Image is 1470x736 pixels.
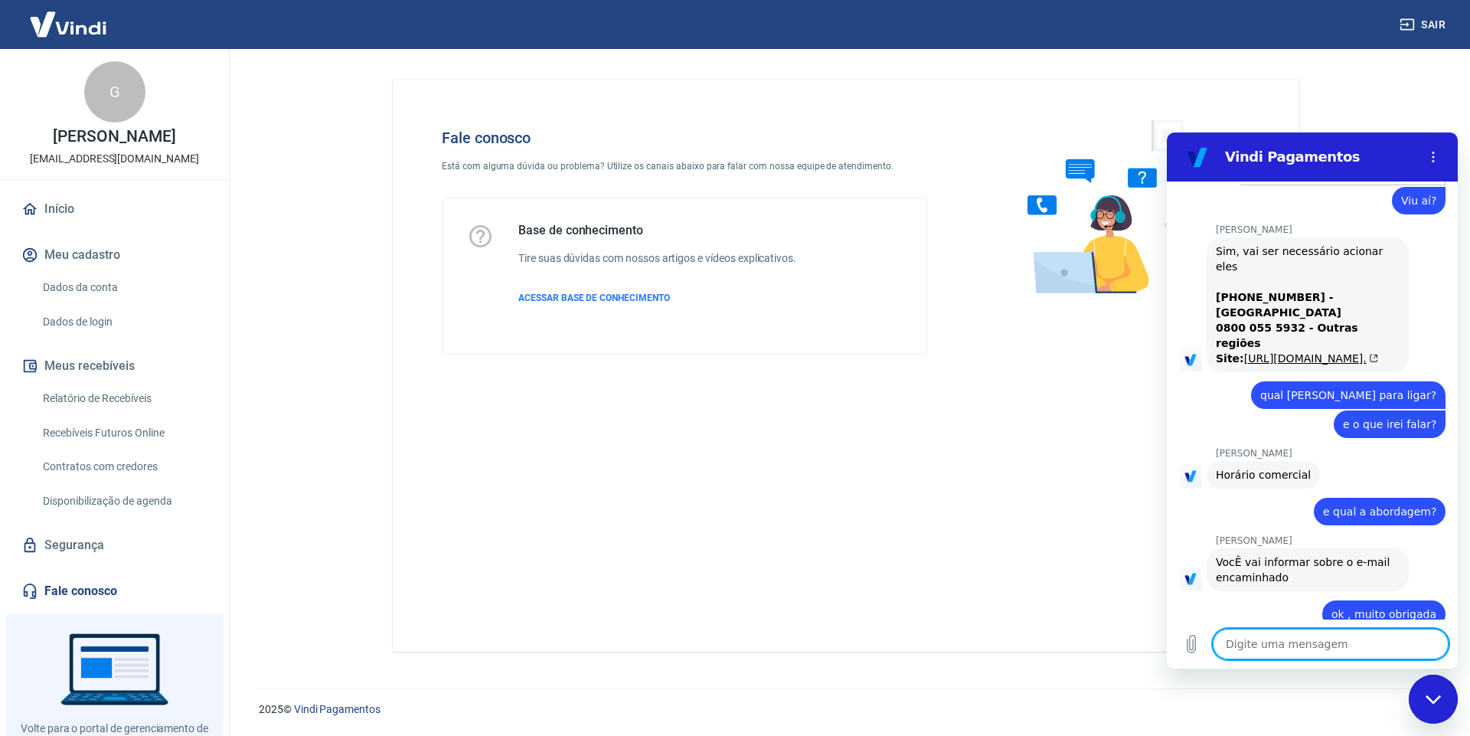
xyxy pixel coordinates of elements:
p: 2025 © [259,702,1433,718]
button: Meus recebíveis [18,349,211,383]
p: [EMAIL_ADDRESS][DOMAIN_NAME] [30,151,199,167]
a: ACESSAR BASE DE CONHECIMENTO [518,291,796,305]
a: Início [18,192,211,226]
a: Fale conosco [18,574,211,608]
a: Relatório de Recebíveis [37,383,211,414]
p: [PERSON_NAME] [53,129,175,145]
iframe: Janela de mensagens [1167,132,1458,669]
img: Vindi [18,1,118,47]
h6: Tire suas dúvidas com nossos artigos e vídeos explicativos. [518,250,796,267]
a: Disponibilização de agenda [37,486,211,517]
a: Contratos com credores [37,451,211,482]
a: Dados da conta [37,272,211,303]
iframe: Botão para abrir a janela de mensagens, conversa em andamento [1409,675,1458,724]
img: Fale conosco [997,104,1230,309]
h5: Base de conhecimento [518,223,796,238]
a: Recebíveis Futuros Online [37,417,211,449]
div: G [84,61,145,123]
button: Meu cadastro [18,238,211,272]
button: Sair [1396,11,1452,39]
p: Está com alguma dúvida ou problema? Utilize os canais abaixo para falar com nossa equipe de atend... [442,159,927,173]
a: Dados de login [37,306,211,338]
h4: Fale conosco [442,129,927,147]
span: ACESSAR BASE DE CONHECIMENTO [518,293,670,303]
a: Segurança [18,528,211,562]
a: Vindi Pagamentos [294,703,381,715]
